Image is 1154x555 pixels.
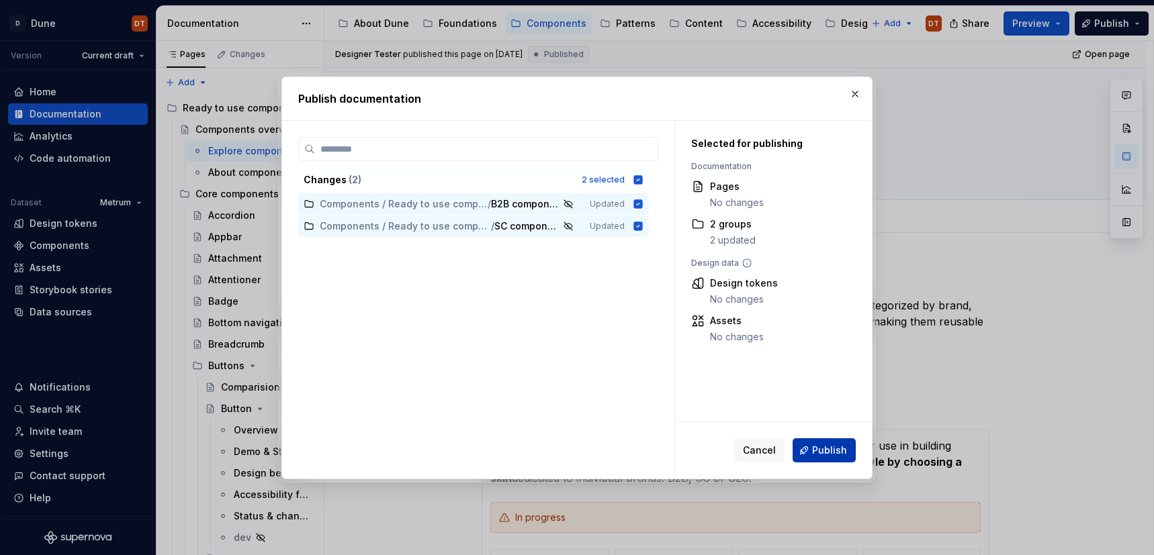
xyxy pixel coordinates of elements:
div: Selected for publishing [691,137,849,150]
h2: Publish documentation [298,91,856,107]
span: Components / Ready to use components [320,219,491,233]
span: ( 2 ) [349,174,361,185]
div: No changes [710,293,778,306]
span: / [488,197,491,211]
span: B2B components [491,197,560,211]
button: Publish [793,438,856,462]
div: Design tokens [710,276,778,290]
span: Publish [812,444,847,457]
div: 2 updated [710,234,756,247]
div: 2 groups [710,217,756,231]
div: Documentation [691,161,849,172]
div: Pages [710,180,764,193]
span: Updated [590,199,625,209]
span: / [491,219,494,233]
div: Design data [691,258,849,268]
div: 2 selected [582,174,625,185]
div: Assets [710,314,764,327]
div: No changes [710,196,764,209]
div: No changes [710,330,764,344]
span: Cancel [743,444,776,457]
span: Updated [590,221,625,232]
span: SC components [494,219,560,233]
span: Components / Ready to use components [320,197,488,211]
button: Cancel [734,438,785,462]
div: Changes [304,173,574,187]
